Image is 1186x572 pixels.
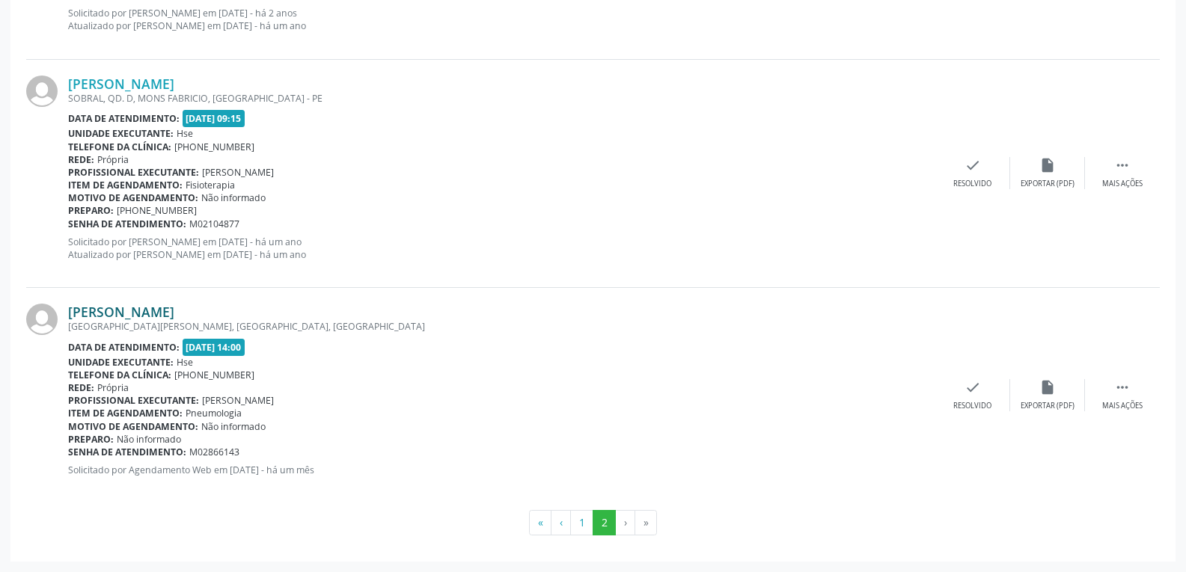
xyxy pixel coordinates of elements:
[68,153,94,166] b: Rede:
[68,381,94,394] b: Rede:
[68,179,183,191] b: Item de agendamento:
[68,433,114,446] b: Preparo:
[68,112,180,125] b: Data de atendimento:
[68,204,114,217] b: Preparo:
[183,339,245,356] span: [DATE] 14:00
[117,433,181,446] span: Não informado
[97,153,129,166] span: Própria
[68,420,198,433] b: Motivo de agendamento:
[1102,401,1143,411] div: Mais ações
[201,191,266,204] span: Não informado
[177,127,193,140] span: Hse
[68,127,174,140] b: Unidade executante:
[965,157,981,173] i: check
[570,510,593,535] button: Go to page 1
[1114,157,1131,173] i: 
[68,236,935,261] p: Solicitado por [PERSON_NAME] em [DATE] - há um ano Atualizado por [PERSON_NAME] em [DATE] - há um...
[1102,179,1143,189] div: Mais ações
[189,218,239,230] span: M02104877
[551,510,571,535] button: Go to previous page
[1039,157,1056,173] i: insert_drive_file
[529,510,551,535] button: Go to first page
[68,464,935,476] p: Solicitado por Agendamento Web em [DATE] - há um mês
[68,394,199,407] b: Profissional executante:
[177,356,193,369] span: Hse
[26,304,58,335] img: img
[965,379,981,396] i: check
[186,407,242,419] span: Pneumologia
[1114,379,1131,396] i: 
[68,218,186,230] b: Senha de atendimento:
[117,204,197,217] span: [PHONE_NUMBER]
[1039,379,1056,396] i: insert_drive_file
[68,166,199,179] b: Profissional executante:
[68,7,935,32] p: Solicitado por [PERSON_NAME] em [DATE] - há 2 anos Atualizado por [PERSON_NAME] em [DATE] - há um...
[68,356,174,369] b: Unidade executante:
[26,76,58,107] img: img
[953,401,991,411] div: Resolvido
[174,369,254,381] span: [PHONE_NUMBER]
[183,110,245,127] span: [DATE] 09:15
[953,179,991,189] div: Resolvido
[1021,179,1075,189] div: Exportar (PDF)
[68,341,180,354] b: Data de atendimento:
[97,381,129,394] span: Própria
[68,407,183,419] b: Item de agendamento:
[593,510,616,535] button: Go to page 2
[201,420,266,433] span: Não informado
[26,510,1160,535] ul: Pagination
[189,446,239,458] span: M02866143
[174,141,254,153] span: [PHONE_NUMBER]
[68,446,186,458] b: Senha de atendimento:
[1021,401,1075,411] div: Exportar (PDF)
[68,76,174,92] a: [PERSON_NAME]
[68,141,171,153] b: Telefone da clínica:
[68,304,174,320] a: [PERSON_NAME]
[186,179,235,191] span: Fisioterapia
[68,369,171,381] b: Telefone da clínica:
[202,166,274,179] span: [PERSON_NAME]
[68,320,935,333] div: [GEOGRAPHIC_DATA][PERSON_NAME], [GEOGRAPHIC_DATA], [GEOGRAPHIC_DATA]
[68,191,198,204] b: Motivo de agendamento:
[202,394,274,407] span: [PERSON_NAME]
[68,92,935,105] div: SOBRAL, QD. D, MONS FABRICIO, [GEOGRAPHIC_DATA] - PE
